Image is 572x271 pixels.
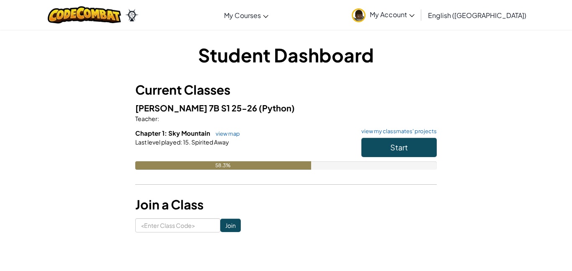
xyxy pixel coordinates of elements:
[182,138,191,146] span: 15.
[211,130,240,137] a: view map
[424,4,531,26] a: English ([GEOGRAPHIC_DATA])
[135,195,437,214] h3: Join a Class
[191,138,229,146] span: Spirited Away
[135,80,437,99] h3: Current Classes
[361,138,437,157] button: Start
[135,161,311,170] div: 58.3%
[48,6,121,23] img: CodeCombat logo
[180,138,182,146] span: :
[357,129,437,134] a: view my classmates' projects
[348,2,419,28] a: My Account
[135,138,180,146] span: Last level played
[220,4,273,26] a: My Courses
[224,11,261,20] span: My Courses
[259,103,295,113] span: (Python)
[135,218,220,232] input: <Enter Class Code>
[352,8,366,22] img: avatar
[135,103,259,113] span: [PERSON_NAME] 7B S1 25-26
[135,129,211,137] span: Chapter 1: Sky Mountain
[157,115,159,122] span: :
[135,115,157,122] span: Teacher
[370,10,415,19] span: My Account
[428,11,526,20] span: English ([GEOGRAPHIC_DATA])
[220,219,241,232] input: Join
[135,42,437,68] h1: Student Dashboard
[390,142,408,152] span: Start
[125,9,139,21] img: Ozaria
